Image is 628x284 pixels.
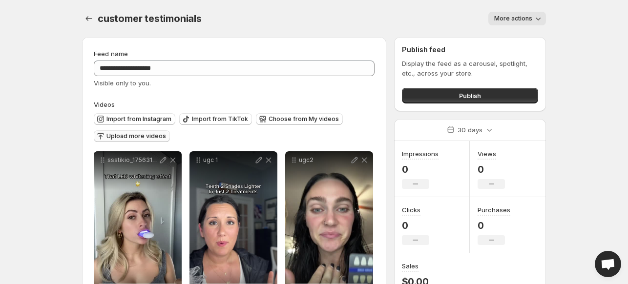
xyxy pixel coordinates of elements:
[402,88,538,103] button: Publish
[94,130,170,142] button: Upload more videos
[256,113,343,125] button: Choose from My videos
[179,113,252,125] button: Import from TikTok
[595,251,621,277] a: Open chat
[94,113,175,125] button: Import from Instagram
[402,149,439,159] h3: Impressions
[402,220,429,231] p: 0
[82,12,96,25] button: Settings
[106,132,166,140] span: Upload more videos
[494,15,532,22] span: More actions
[402,59,538,78] p: Display the feed as a carousel, spotlight, etc., across your store.
[458,125,482,135] p: 30 days
[402,205,420,215] h3: Clicks
[94,79,151,87] span: Visible only to you.
[478,220,510,231] p: 0
[299,156,350,164] p: ugc2
[459,91,481,101] span: Publish
[203,156,254,164] p: ugc 1
[107,156,158,164] p: ssstikio_1756315715893
[106,115,171,123] span: Import from Instagram
[98,13,202,24] span: customer testimonials
[94,50,128,58] span: Feed name
[402,163,439,175] p: 0
[478,205,510,215] h3: Purchases
[192,115,248,123] span: Import from TikTok
[478,149,496,159] h3: Views
[402,45,538,55] h2: Publish feed
[402,261,419,271] h3: Sales
[94,101,115,108] span: Videos
[478,163,505,175] p: 0
[269,115,339,123] span: Choose from My videos
[488,12,546,25] button: More actions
